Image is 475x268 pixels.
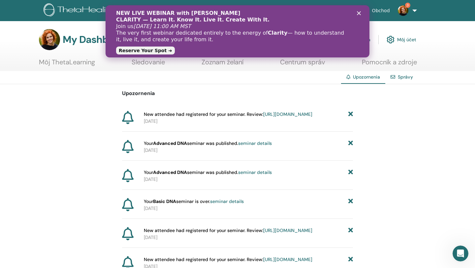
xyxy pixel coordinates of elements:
[162,24,182,31] b: Clarity
[453,246,468,261] iframe: Intercom live chat
[238,169,272,175] a: seminar details
[369,5,393,17] a: Obchod
[144,205,353,212] p: [DATE]
[387,32,416,47] a: Môj účet
[238,140,272,146] a: seminar details
[144,147,353,154] p: [DATE]
[63,34,130,46] h3: My Dashboard
[398,5,408,16] img: default.jpg
[229,5,274,17] a: Kurzy a semináre
[274,5,305,17] a: Certifikácia
[398,74,413,80] a: Správy
[387,34,395,45] img: cog.svg
[305,5,349,17] a: Úspešné príbehy
[144,198,244,205] span: Your seminar is over.
[144,111,312,118] span: New attendee had registered for your seminar. Review:
[106,5,369,57] iframe: Intercom live chat banner
[144,118,353,125] p: [DATE]
[153,198,176,204] strong: Basic DNA
[44,3,122,18] img: logo.png
[144,176,353,183] p: [DATE]
[263,256,312,262] a: [URL][DOMAIN_NAME]
[349,5,369,17] a: Zdroje
[122,89,353,97] p: Upozornenia
[39,58,95,71] a: Môj ThetaLearning
[220,5,229,17] a: O
[144,227,312,234] span: New attendee had registered for your seminar. Review:
[39,29,60,50] img: default.jpg
[210,198,244,204] a: seminar details
[263,111,312,117] a: [URL][DOMAIN_NAME]
[405,3,410,8] span: 3
[132,58,165,71] a: Sledovanie
[11,41,69,49] a: Reserve Your Spot ➜
[362,58,417,71] a: Pomocník a zdroje
[202,58,243,71] a: Zoznam želaní
[144,234,353,241] p: [DATE]
[153,169,187,175] strong: Advanced DNA
[144,169,272,176] span: Your seminar was published.
[153,140,187,146] strong: Advanced DNA
[144,256,312,263] span: New attendee had registered for your seminar. Review:
[353,74,380,80] span: Upozornenia
[251,6,258,10] div: Zavřít
[280,58,325,71] a: Centrum správ
[263,227,312,233] a: [URL][DOMAIN_NAME]
[144,140,272,147] span: Your seminar was published.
